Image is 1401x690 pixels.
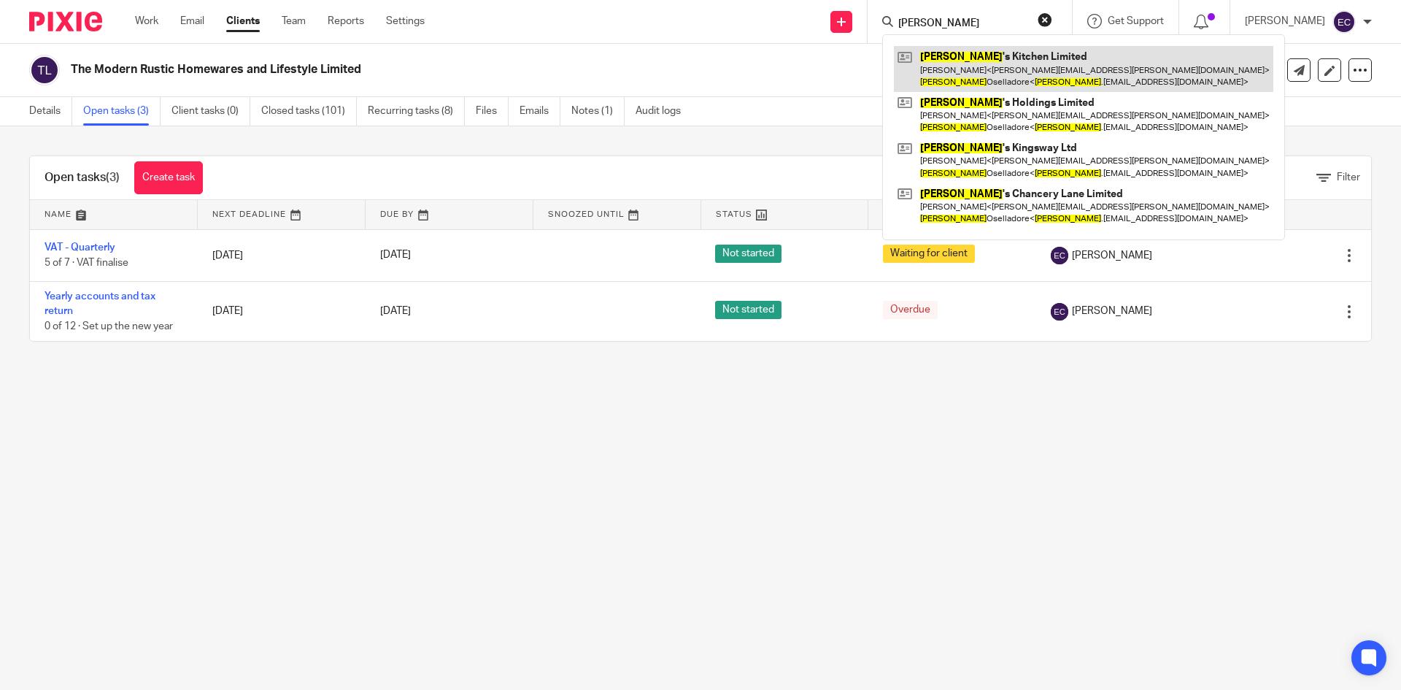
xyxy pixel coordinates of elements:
a: Work [135,14,158,28]
h1: Open tasks [45,170,120,185]
a: Yearly accounts and tax return [45,291,155,316]
a: Reports [328,14,364,28]
a: Details [29,97,72,126]
a: Client tasks (0) [171,97,250,126]
span: Overdue [883,301,938,319]
span: Waiting for client [883,245,975,263]
span: [PERSON_NAME] [1072,248,1152,263]
a: Email [180,14,204,28]
a: Clients [226,14,260,28]
a: Audit logs [636,97,692,126]
td: [DATE] [198,229,366,281]
span: Status [716,210,752,218]
span: [DATE] [380,306,411,316]
span: 5 of 7 · VAT finalise [45,258,128,268]
a: Files [476,97,509,126]
input: Search [897,18,1028,31]
a: Team [282,14,306,28]
a: Create task [134,161,203,194]
img: svg%3E [29,55,60,85]
img: svg%3E [1051,247,1068,264]
button: Clear [1038,12,1052,27]
span: 0 of 12 · Set up the new year [45,321,173,331]
a: Recurring tasks (8) [368,97,465,126]
a: Notes (1) [571,97,625,126]
img: svg%3E [1332,10,1356,34]
p: [PERSON_NAME] [1245,14,1325,28]
a: Settings [386,14,425,28]
h2: The Modern Rustic Homewares and Lifestyle Limited [71,62,953,77]
td: [DATE] [198,281,366,341]
span: [DATE] [380,250,411,261]
a: VAT - Quarterly [45,242,115,253]
span: Not started [715,245,781,263]
a: Closed tasks (101) [261,97,357,126]
span: Filter [1337,172,1360,183]
span: Snoozed Until [548,210,625,218]
span: [PERSON_NAME] [1072,304,1152,318]
span: Not started [715,301,781,319]
a: Emails [520,97,560,126]
span: (3) [106,172,120,183]
span: Get Support [1108,16,1164,26]
img: svg%3E [1051,303,1068,321]
img: Pixie [29,12,102,31]
a: Open tasks (3) [83,97,161,126]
